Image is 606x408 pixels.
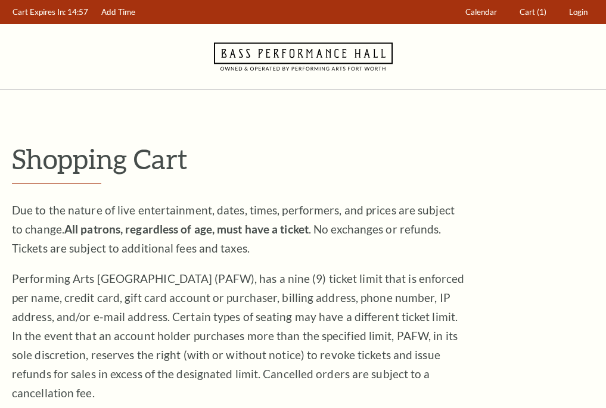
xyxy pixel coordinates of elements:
[12,203,455,255] span: Due to the nature of live entertainment, dates, times, performers, and prices are subject to chan...
[460,1,503,24] a: Calendar
[64,222,309,236] strong: All patrons, regardless of age, must have a ticket
[12,269,465,403] p: Performing Arts [GEOGRAPHIC_DATA] (PAFW), has a nine (9) ticket limit that is enforced per name, ...
[569,7,588,17] span: Login
[465,7,497,17] span: Calendar
[520,7,535,17] span: Cart
[514,1,552,24] a: Cart (1)
[12,144,594,174] p: Shopping Cart
[67,7,88,17] span: 14:57
[96,1,141,24] a: Add Time
[13,7,66,17] span: Cart Expires In:
[537,7,546,17] span: (1)
[564,1,593,24] a: Login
